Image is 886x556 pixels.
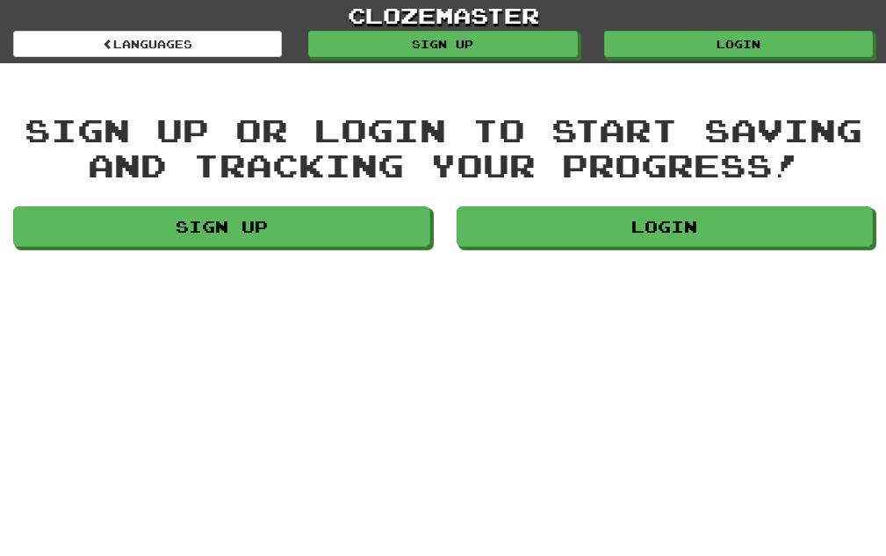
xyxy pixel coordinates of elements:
a: Languages [13,31,282,57]
a: Sign up [308,31,577,57]
div: Sign up or login to start saving and tracking your progress! [13,112,873,182]
a: Login [604,31,873,57]
a: Sign up [13,206,430,247]
a: Login [457,206,874,247]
